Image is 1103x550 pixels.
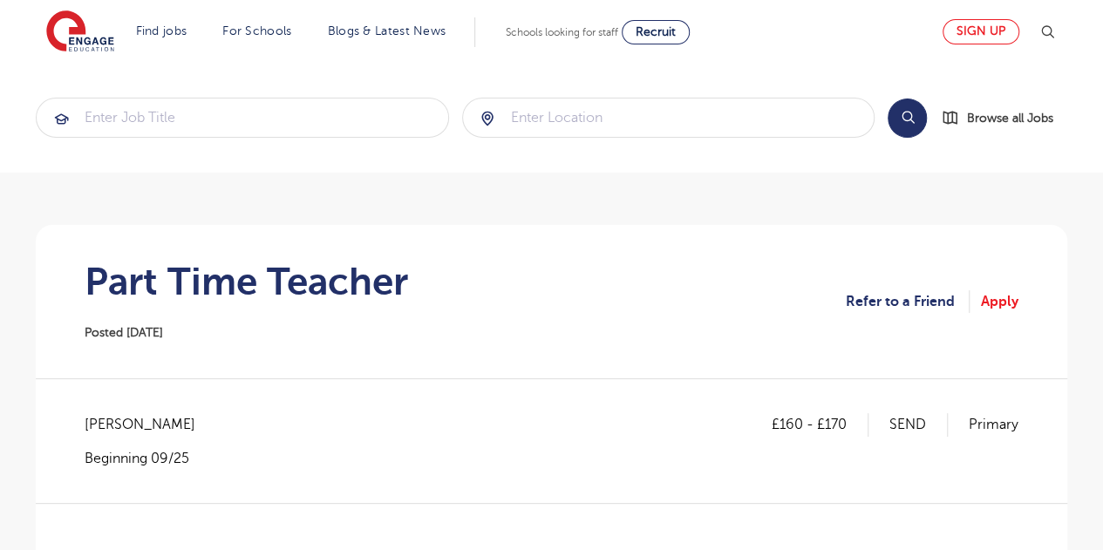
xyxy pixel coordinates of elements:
h1: Part Time Teacher [85,260,408,303]
p: £160 - £170 [772,413,868,436]
p: SEND [889,413,948,436]
a: Refer to a Friend [846,290,970,313]
button: Search [888,98,927,138]
span: Schools looking for staff [506,26,618,38]
p: Primary [969,413,1018,436]
a: Browse all Jobs [941,108,1067,128]
div: Submit [36,98,449,138]
a: Find jobs [136,24,187,37]
input: Submit [463,98,875,137]
span: Browse all Jobs [967,108,1053,128]
span: Recruit [636,25,676,38]
span: [PERSON_NAME] [85,413,213,436]
a: For Schools [222,24,291,37]
div: Submit [462,98,875,138]
p: Beginning 09/25 [85,449,213,468]
a: Blogs & Latest News [328,24,446,37]
span: Posted [DATE] [85,326,163,339]
input: Submit [37,98,448,137]
img: Engage Education [46,10,114,54]
a: Apply [981,290,1018,313]
a: Sign up [943,19,1019,44]
a: Recruit [622,20,690,44]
